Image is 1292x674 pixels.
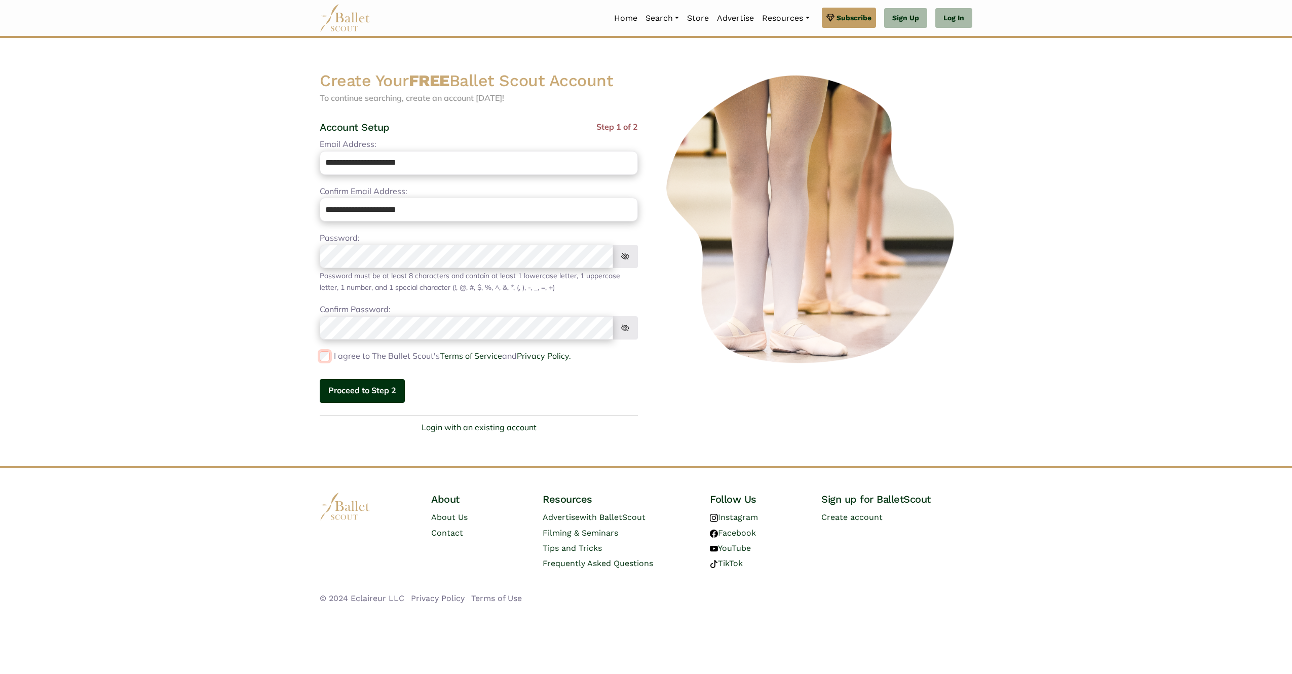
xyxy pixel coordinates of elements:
a: Home [610,8,641,29]
img: gem.svg [826,12,834,23]
a: Log In [935,8,972,28]
a: Search [641,8,683,29]
img: tiktok logo [710,560,718,568]
a: Advertisewith BalletScout [543,512,645,522]
h4: Resources [543,493,694,506]
img: logo [320,493,370,520]
h4: Account Setup [320,121,390,134]
h4: About [431,493,526,506]
div: Password must be at least 8 characters and contain at least 1 lowercase letter, 1 uppercase lette... [320,270,638,293]
a: Privacy Policy [411,593,465,603]
a: Terms of Use [471,593,522,603]
a: Advertise [713,8,758,29]
a: Contact [431,528,463,538]
button: Proceed to Step 2 [320,379,405,403]
a: Filming & Seminars [543,528,618,538]
a: Store [683,8,713,29]
a: Tips and Tricks [543,543,602,553]
label: I agree to The Ballet Scout's and [334,350,571,363]
a: Login with an existing account [422,421,537,434]
a: Create account [821,512,883,522]
label: Email Address: [320,138,376,151]
label: Confirm Email Address: [320,185,407,198]
a: Resources [758,8,813,29]
a: Sign Up [884,8,927,28]
img: ballerinas [654,70,972,369]
a: Privacy Policy. [517,351,571,361]
a: Frequently Asked Questions [543,558,653,568]
span: with BalletScout [580,512,645,522]
li: © 2024 Eclaireur LLC [320,592,404,605]
span: Subscribe [837,12,871,23]
span: To continue searching, create an account [DATE]! [320,93,504,103]
a: Terms of Service [440,351,502,361]
img: instagram logo [710,514,718,522]
img: facebook logo [710,530,718,538]
label: Password: [320,232,360,245]
a: Instagram [710,512,758,522]
h4: Sign up for BalletScout [821,493,972,506]
h4: Follow Us [710,493,805,506]
h2: Create Your Ballet Scout Account [320,70,638,92]
img: youtube logo [710,545,718,553]
a: YouTube [710,543,751,553]
a: About Us [431,512,468,522]
a: Facebook [710,528,756,538]
strong: FREE [409,71,449,90]
a: TikTok [710,558,743,568]
label: Confirm Password: [320,303,391,316]
a: Subscribe [822,8,876,28]
span: Step 1 of 2 [596,121,638,138]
